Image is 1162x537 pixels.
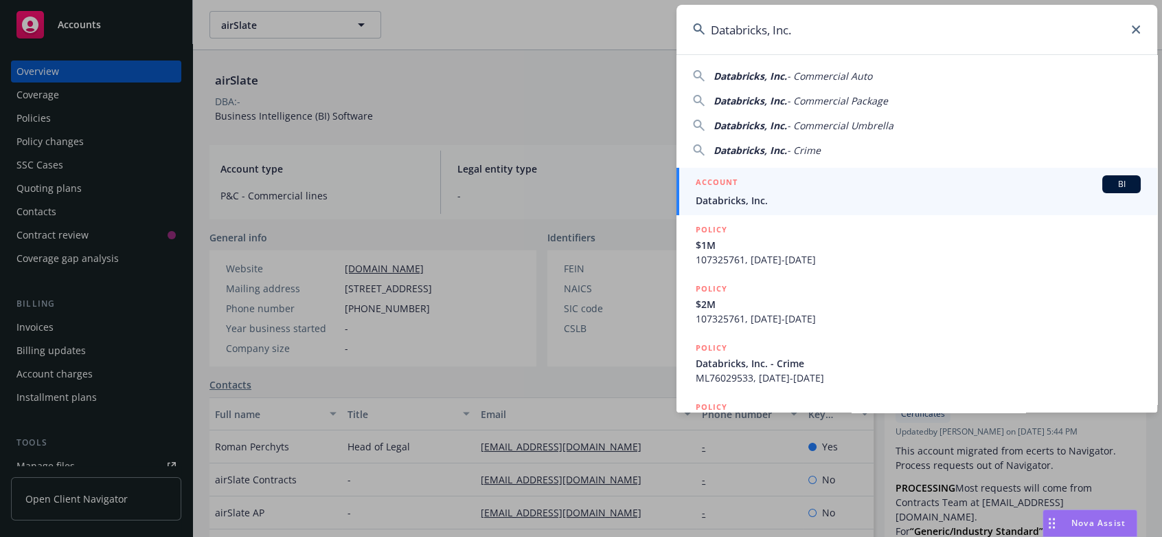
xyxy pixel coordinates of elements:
[676,168,1157,215] a: ACCOUNTBIDatabricks, Inc.
[787,69,872,83] span: - Commercial Auto
[787,94,888,107] span: - Commercial Package
[676,393,1157,452] a: POLICY
[696,356,1141,371] span: Databricks, Inc. - Crime
[676,274,1157,333] a: POLICY$2M107325761, [DATE]-[DATE]
[1108,178,1135,190] span: BI
[787,144,821,157] span: - Crime
[696,175,738,192] h5: ACCOUNT
[696,400,727,414] h5: POLICY
[1043,510,1060,536] div: Drag to move
[696,223,727,237] h5: POLICY
[696,193,1141,208] span: Databricks, Inc.
[714,69,787,83] span: Databricks, Inc.
[714,94,787,107] span: Databricks, Inc.
[1043,509,1137,537] button: Nova Assist
[696,282,727,296] h5: POLICY
[696,238,1141,252] span: $1M
[676,5,1157,54] input: Search...
[714,144,787,157] span: Databricks, Inc.
[696,297,1141,311] span: $2M
[696,252,1141,267] span: 107325761, [DATE]-[DATE]
[696,311,1141,326] span: 107325761, [DATE]-[DATE]
[696,341,727,355] h5: POLICY
[787,119,893,132] span: - Commercial Umbrella
[714,119,787,132] span: Databricks, Inc.
[696,371,1141,385] span: ML76029533, [DATE]-[DATE]
[1071,517,1126,529] span: Nova Assist
[676,215,1157,274] a: POLICY$1M107325761, [DATE]-[DATE]
[676,333,1157,393] a: POLICYDatabricks, Inc. - CrimeML76029533, [DATE]-[DATE]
